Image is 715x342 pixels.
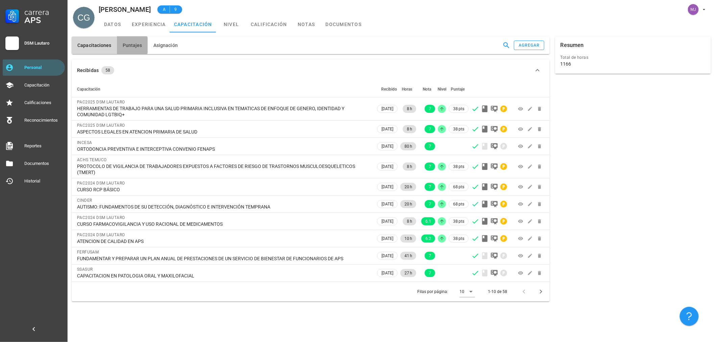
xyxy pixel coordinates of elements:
span: 7 [429,269,431,277]
span: PAC2024 DSM LAUTARO [77,215,125,220]
div: Personal [24,65,62,70]
div: DSM Lautaro [24,41,62,46]
span: 8 h [407,105,412,113]
span: [DATE] [381,252,393,260]
span: 7 [429,183,431,191]
span: 27 h [404,269,412,277]
div: CURSO RCP BÁSICO [77,187,370,193]
span: CINDER [77,198,92,203]
span: 38 pts [453,105,464,112]
span: SSASUR [77,267,93,272]
th: Capacitación [72,81,376,97]
span: 6.1 [425,217,431,225]
div: 1166 [561,61,571,67]
span: PAC2025 DSM LAUTARO [77,123,125,128]
span: 38 pts [453,163,464,170]
span: [DATE] [381,143,393,150]
span: 7 [429,252,431,260]
span: Horas [402,87,412,92]
div: [PERSON_NAME] [99,6,151,13]
div: Reconocimientos [24,118,62,123]
a: Calificaciones [3,95,65,111]
span: 20 h [404,200,412,208]
th: Recibido [376,81,399,97]
span: ACHS TEMUCO [77,157,106,162]
a: nivel [216,16,247,32]
div: Filas por página: [417,282,475,301]
div: Carrera [24,8,62,16]
div: HERRAMIENTAS DE TRABAJO PARA UNA SALUD PRIMARIA INCLUSIVA EN TEMATICAS DE ENFOQUE DE GENERO, IDEN... [77,105,370,118]
a: notas [291,16,322,32]
div: Resumen [561,36,584,54]
span: Puntaje [451,87,465,92]
span: 41 h [404,252,412,260]
a: documentos [322,16,366,32]
div: CAPACITACION EN PATOLOGIA ORAL Y MAXILOFACIAL [77,273,370,279]
span: PAC2024 DSM LAUTARO [77,181,125,186]
th: Horas [399,81,418,97]
span: Capacitaciones [77,43,112,48]
span: [DATE] [381,200,393,208]
span: 7 [429,200,431,208]
span: [DATE] [381,125,393,133]
span: 7 [429,142,431,150]
span: FERFUSAM [77,250,99,254]
div: 10 [460,289,464,295]
span: 68 pts [453,184,464,190]
span: 20 h [404,183,412,191]
div: Documentos [24,161,62,166]
span: 80 h [404,142,412,150]
div: 10Filas por página: [460,286,475,297]
th: Puntaje [447,81,470,97]
span: 7 [429,105,431,113]
span: INCESA [77,140,92,145]
a: datos [97,16,128,32]
span: 9 [173,6,178,13]
a: capacitación [170,16,216,32]
div: ORTODONCIA PREVENTIVA E INTERCEPTIVA CONVENIO FENAPS [77,146,370,152]
span: 7 [429,125,431,133]
span: 7 [429,163,431,171]
a: Personal [3,59,65,76]
div: Reportes [24,143,62,149]
div: Recibidas [77,67,99,74]
span: 6.2 [425,235,431,243]
div: agregar [518,43,540,48]
div: FUNDAMENTAR Y PREPARAR UN PLAN ANUAL DE PRESTACIONES DE UN SERVICIO DE BIENESTAR DE FUNCIONARIOS ... [77,255,370,262]
div: Historial [24,178,62,184]
button: Puntajes [117,36,148,54]
th: Nivel [437,81,447,97]
span: Recibido [381,87,397,92]
span: PAC2024 DSM LAUTARO [77,233,125,237]
div: PROTOCOLO DE VIGILANCIA DE TRABAJADORES EXPUESTOS A FACTORES DE RIESGO DE TRASTORNOS MUSCULOESQUE... [77,163,370,175]
span: 38 pts [453,126,464,132]
div: avatar [688,4,699,15]
a: Reportes [3,138,65,154]
button: Capacitaciones [72,36,117,54]
div: CURSO FARMACOVIGILANCIA Y USO RACIONAL DE MEDICAMENTOS [77,221,370,227]
span: [DATE] [381,235,393,242]
button: Asignación [148,36,183,54]
div: avatar [73,7,95,28]
span: Asignación [153,43,178,48]
a: Reconocimientos [3,112,65,128]
span: 8 h [407,125,412,133]
span: 8 h [407,163,412,171]
button: agregar [514,41,544,50]
span: Nivel [438,87,446,92]
div: Capacitación [24,82,62,88]
div: Total de horas [561,54,706,61]
span: 58 [105,66,110,74]
span: CG [77,7,90,28]
a: Historial [3,173,65,189]
span: 38 pts [453,235,464,242]
div: ASPECTOS LEGALES EN ATENCION PRIMARIA DE SALUD [77,129,370,135]
span: Capacitación [77,87,100,92]
span: PAC2025 DSM LAUTARO [77,100,125,104]
span: [DATE] [381,105,393,113]
div: 1-10 de 58 [488,289,507,295]
th: Nota [418,81,437,97]
span: [DATE] [381,269,393,277]
span: [DATE] [381,163,393,170]
span: 10 h [404,235,412,243]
